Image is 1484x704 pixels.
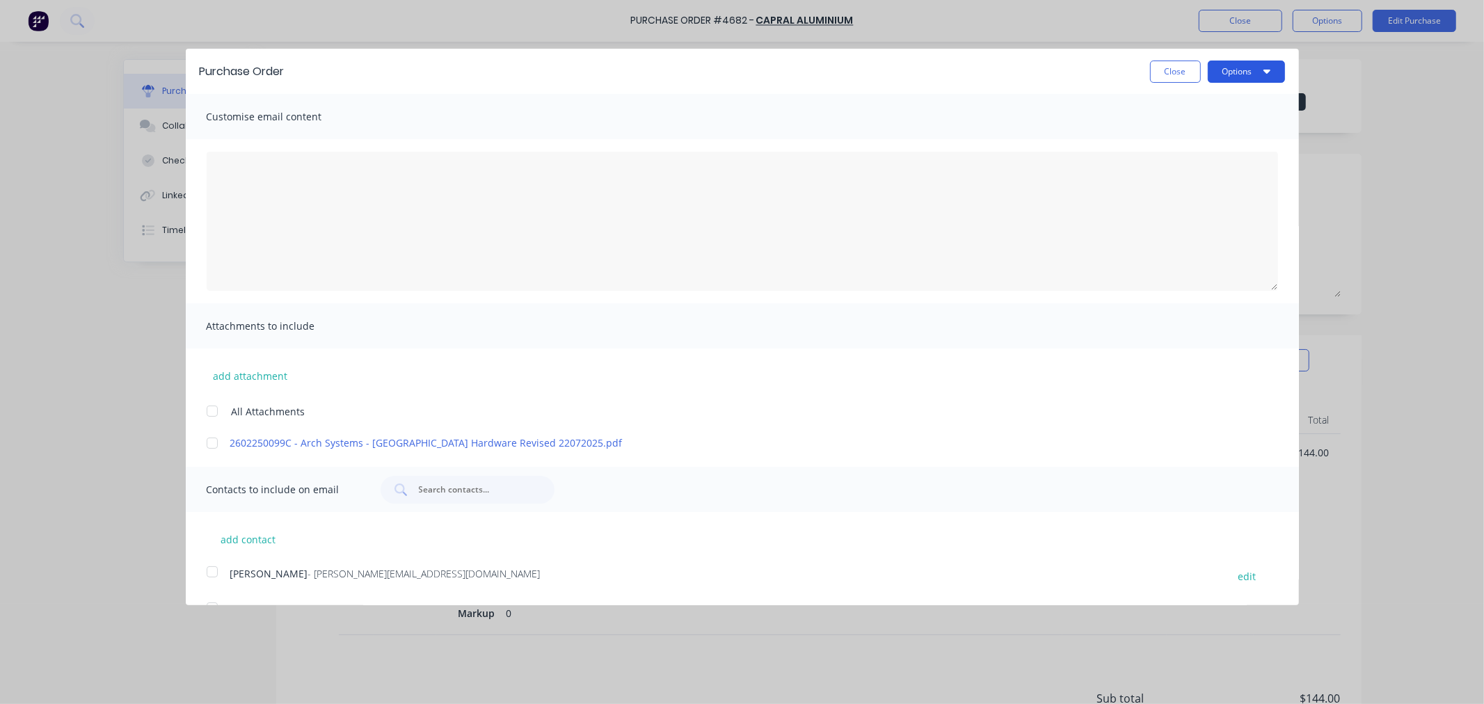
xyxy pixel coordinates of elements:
span: Customise email content [207,107,360,127]
div: Purchase Order [200,63,285,80]
button: Options [1208,61,1285,83]
span: BSG Sales Team [230,603,305,616]
button: edit [1230,602,1265,621]
span: Contacts to include on email [207,480,360,499]
span: [PERSON_NAME] [230,567,308,580]
span: All Attachments [232,404,305,419]
button: Close [1150,61,1201,83]
span: - [EMAIL_ADDRESS][DOMAIN_NAME] [305,603,464,616]
span: Attachments to include [207,317,360,336]
a: 2602250099C - Arch Systems - [GEOGRAPHIC_DATA] Hardware Revised 22072025.pdf [230,435,1213,450]
button: edit [1230,566,1265,585]
button: add attachment [207,365,295,386]
button: add contact [207,529,290,550]
input: Search contacts... [417,483,533,497]
span: - [PERSON_NAME][EMAIL_ADDRESS][DOMAIN_NAME] [308,567,541,580]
